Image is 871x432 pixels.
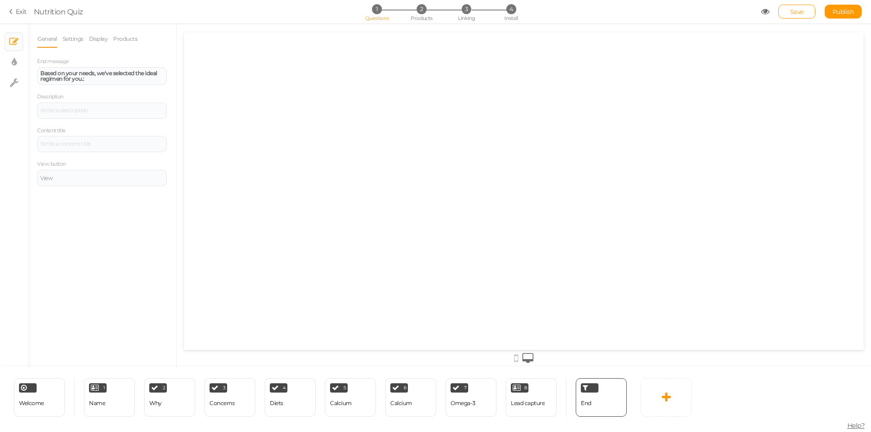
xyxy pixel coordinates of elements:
div: Lead capture [511,400,545,406]
div: Calcium [330,400,352,406]
span: End [581,400,591,406]
span: 7 [464,386,467,390]
li: 2 Products [400,4,443,14]
div: Why [149,400,162,406]
label: End message [37,58,69,65]
span: Help? [847,421,865,430]
span: 5 [343,386,346,390]
div: 7 Omega-3 [445,378,496,417]
span: 1 [103,386,105,390]
div: Concerns [210,400,235,406]
div: End [576,378,627,417]
div: 3 Concerns [204,378,255,417]
span: 6 [404,386,407,390]
span: 4 [283,386,286,390]
span: 1 [372,4,381,14]
div: Omega-3 [451,400,476,406]
span: Products [411,15,432,21]
span: Install [504,15,518,21]
iframe: To enrich screen reader interactions, please activate Accessibility in Grammarly extension settings [184,32,864,350]
div: 4 Diets [265,378,316,417]
span: Save [790,8,804,15]
span: 8 [524,386,527,390]
span: 4 [506,4,516,14]
div: Diets [270,400,283,406]
li: 3 Linking [445,4,488,14]
div: 5 Calcium [325,378,376,417]
a: Display [89,30,108,48]
div: Welcome [14,378,65,417]
label: Content title [37,128,66,134]
a: Products [113,30,138,48]
span: 2 [417,4,426,14]
label: View button [37,161,66,168]
span: Publish [833,8,854,15]
li: 4 Install [490,4,533,14]
span: 3 [461,4,471,14]
div: 8 Lead capture [506,378,557,417]
div: Nutrition Quiz [34,6,83,17]
span: 2 [163,386,165,390]
div: 2 Why [144,378,195,417]
div: Save [778,5,815,19]
label: Description [37,94,64,100]
span: Welcome [19,400,44,406]
span: 3 [223,386,226,390]
a: Settings [62,30,84,48]
strong: Based on your needs, we've selected the ideal regimen for you.: [40,70,157,82]
div: Calcium [390,400,412,406]
div: Name [89,400,105,406]
div: 6 Calcium [385,378,436,417]
div: 1 Name [84,378,135,417]
a: Exit [9,7,27,16]
div: View [40,175,164,181]
span: Linking [458,15,475,21]
a: General [37,30,57,48]
span: Questions [365,15,388,21]
li: 1 Questions [355,4,398,14]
